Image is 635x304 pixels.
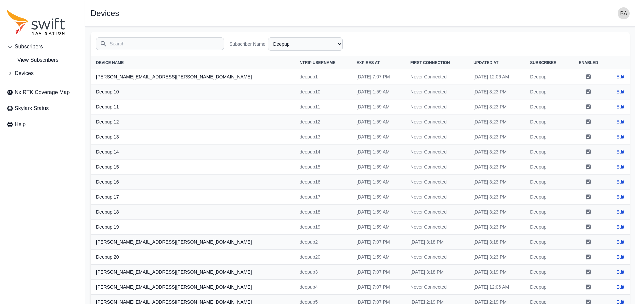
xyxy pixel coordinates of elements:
td: Deepup [525,175,570,190]
td: Deepup [525,220,570,235]
span: Updated At [473,60,498,65]
span: Subscribers [15,43,43,51]
td: deepup15 [294,160,351,175]
td: Deepup [525,205,570,220]
td: [DATE] 3:23 PM [468,114,525,129]
td: Deepup [525,280,570,295]
th: [PERSON_NAME][EMAIL_ADDRESS][PERSON_NAME][DOMAIN_NAME] [91,280,294,295]
img: user photo [618,7,630,19]
td: deepup20 [294,250,351,265]
td: Never Connected [405,144,468,160]
td: Deepup [525,265,570,280]
th: Deepup 19 [91,220,294,235]
td: Never Connected [405,84,468,99]
td: Deepup [525,69,570,84]
td: [DATE] 3:23 PM [468,144,525,160]
td: Deepup [525,250,570,265]
th: Deepup 16 [91,175,294,190]
th: Deepup 18 [91,205,294,220]
td: Never Connected [405,129,468,144]
td: [DATE] 1:59 AM [351,129,405,144]
td: Deepup [525,129,570,144]
td: [DATE] 3:23 PM [468,220,525,235]
td: deepup11 [294,99,351,114]
a: Edit [616,133,624,140]
td: deepup3 [294,265,351,280]
a: Edit [616,164,624,170]
a: Edit [616,118,624,125]
td: Deepup [525,84,570,99]
h1: Devices [91,9,119,17]
a: Edit [616,179,624,185]
a: Edit [616,73,624,80]
td: [DATE] 7:07 PM [351,265,405,280]
td: Never Connected [405,99,468,114]
td: Deepup [525,235,570,250]
td: [DATE] 1:59 AM [351,114,405,129]
a: Nx RTK Coverage Map [4,86,81,99]
span: Help [15,120,26,128]
a: Edit [616,254,624,260]
button: Devices [4,67,81,80]
td: deepup19 [294,220,351,235]
td: [DATE] 3:18 PM [468,235,525,250]
th: NTRIP Username [294,56,351,69]
button: Subscribers [4,40,81,53]
td: [DATE] 3:23 PM [468,175,525,190]
td: [DATE] 3:23 PM [468,129,525,144]
td: [DATE] 7:07 PM [351,280,405,295]
td: [DATE] 1:59 AM [351,220,405,235]
th: Deepup 12 [91,114,294,129]
td: Deepup [525,99,570,114]
td: deepup12 [294,114,351,129]
a: Edit [616,239,624,245]
td: Never Connected [405,205,468,220]
select: Subscriber [268,37,343,51]
span: Skylark Status [15,104,49,112]
a: Edit [616,209,624,215]
span: Nx RTK Coverage Map [15,88,70,96]
td: [DATE] 1:59 AM [351,84,405,99]
td: Never Connected [405,280,468,295]
td: Deepup [525,114,570,129]
td: [DATE] 7:07 PM [351,235,405,250]
a: Edit [616,88,624,95]
th: Deepup 20 [91,250,294,265]
td: Never Connected [405,160,468,175]
td: deepup13 [294,129,351,144]
td: [DATE] 1:59 AM [351,144,405,160]
td: [DATE] 3:19 PM [468,265,525,280]
td: Never Connected [405,69,468,84]
th: [PERSON_NAME][EMAIL_ADDRESS][PERSON_NAME][DOMAIN_NAME] [91,235,294,250]
td: Deepup [525,160,570,175]
td: deepup10 [294,84,351,99]
td: [DATE] 3:23 PM [468,160,525,175]
td: [DATE] 1:59 AM [351,205,405,220]
td: [DATE] 1:59 AM [351,99,405,114]
th: Subscriber [525,56,570,69]
td: deepup1 [294,69,351,84]
label: Subscriber Name [229,41,265,47]
td: [DATE] 3:23 PM [468,250,525,265]
a: Skylark Status [4,102,81,115]
td: [DATE] 3:23 PM [468,205,525,220]
th: Deepup 11 [91,99,294,114]
td: Never Connected [405,220,468,235]
td: Never Connected [405,250,468,265]
input: Search [96,37,224,50]
th: Deepup 17 [91,190,294,205]
a: Help [4,118,81,131]
td: deepup16 [294,175,351,190]
th: Deepup 10 [91,84,294,99]
span: First Connection [410,60,450,65]
a: Edit [616,103,624,110]
td: [DATE] 12:06 AM [468,69,525,84]
a: Edit [616,284,624,290]
td: [DATE] 3:18 PM [405,235,468,250]
td: deepup14 [294,144,351,160]
th: Deepup 14 [91,144,294,160]
span: View Subscribers [7,56,58,64]
span: Devices [15,69,34,77]
th: Deepup 13 [91,129,294,144]
td: Never Connected [405,175,468,190]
